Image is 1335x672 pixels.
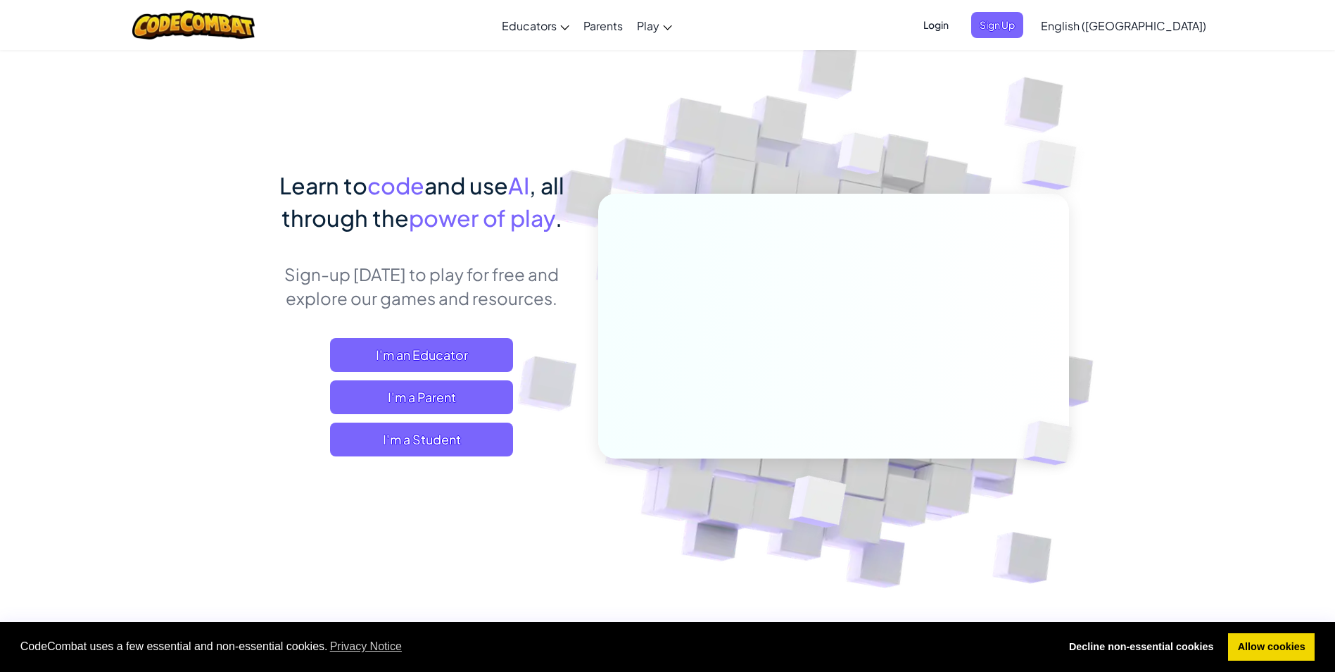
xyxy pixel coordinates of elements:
[630,6,679,44] a: Play
[508,171,529,199] span: AI
[1034,6,1213,44] a: English ([GEOGRAPHIC_DATA])
[637,18,659,33] span: Play
[1059,633,1223,661] a: deny cookies
[754,446,880,563] img: Overlap cubes
[971,12,1023,38] button: Sign Up
[1228,633,1315,661] a: allow cookies
[279,171,367,199] span: Learn to
[424,171,508,199] span: and use
[811,105,912,210] img: Overlap cubes
[132,11,255,39] img: CodeCombat logo
[495,6,576,44] a: Educators
[367,171,424,199] span: code
[330,338,513,372] a: I'm an Educator
[994,106,1115,225] img: Overlap cubes
[555,204,562,232] span: .
[999,392,1105,494] img: Overlap cubes
[330,423,513,456] button: I'm a Student
[267,262,577,310] p: Sign-up [DATE] to play for free and explore our games and resources.
[328,636,405,657] a: learn more about cookies
[915,12,957,38] button: Login
[502,18,557,33] span: Educators
[576,6,630,44] a: Parents
[409,204,555,232] span: power of play
[20,636,1049,657] span: CodeCombat uses a few essential and non-essential cookies.
[1041,18,1206,33] span: English ([GEOGRAPHIC_DATA])
[330,380,513,414] a: I'm a Parent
